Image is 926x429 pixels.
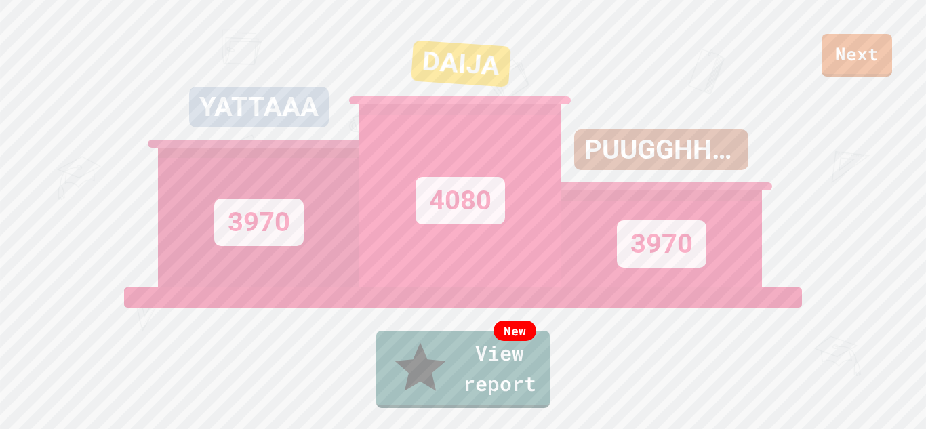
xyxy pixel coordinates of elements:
div: DAIJA [411,40,511,87]
a: Next [822,34,892,77]
a: View report [376,331,550,408]
div: PUUGGHHPUUGGHH [574,129,748,170]
div: New [494,321,536,341]
div: 4080 [416,177,505,224]
div: YATTAAA [189,87,329,127]
div: 3970 [214,199,304,246]
div: 3970 [617,220,706,268]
